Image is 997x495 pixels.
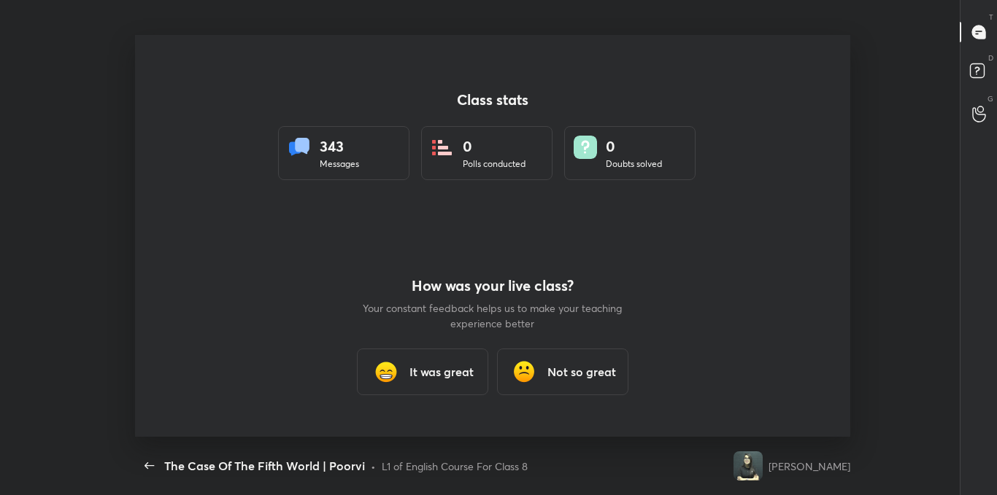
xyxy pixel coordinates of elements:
div: 0 [606,136,662,157]
p: D [988,52,993,63]
h3: It was great [409,363,474,381]
p: G [988,93,993,104]
img: doubts.8a449be9.svg [574,136,597,159]
div: Polls conducted [463,157,526,171]
div: Messages [320,157,359,171]
div: 343 [320,136,359,157]
h4: Class stats [278,91,707,109]
div: L1 of English Course For Class 8 [382,459,528,474]
img: statsPoll.b571884d.svg [431,136,454,159]
h4: How was your live class? [361,277,624,295]
img: grinning_face_with_smiling_eyes_cmp.gif [372,357,401,386]
p: Your constant feedback helps us to make your teaching experience better [361,300,624,331]
h3: Not so great [547,363,616,381]
div: The Case Of The Fifth World | Poorvi [164,457,365,475]
p: T [989,12,993,23]
div: • [371,459,376,474]
div: Doubts solved [606,157,662,171]
img: frowning_face_cmp.gif [509,357,539,386]
img: d23110df9a514685b83056fc8aede4cf.jpg [734,451,763,480]
div: [PERSON_NAME] [769,459,850,474]
div: 0 [463,136,526,157]
img: statsMessages.856aad98.svg [288,136,311,159]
